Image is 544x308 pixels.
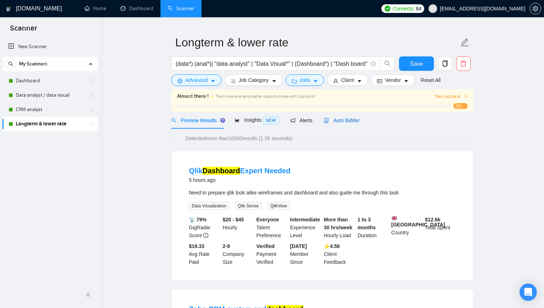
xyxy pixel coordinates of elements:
a: Data analyst / data visual [16,88,84,102]
span: Jobs [300,76,310,84]
a: CRM analyst [16,102,84,117]
b: Everyone [257,217,279,222]
span: My Scanners [19,57,47,71]
span: caret-down [313,78,318,84]
span: folder [292,78,297,84]
button: folderJobscaret-down [286,74,325,86]
span: double-left [86,291,93,298]
span: Save [410,59,423,68]
img: 🇬🇧 [392,216,397,221]
b: $19.33 [189,243,204,249]
div: 5 hours ago [189,176,290,184]
span: setting [530,6,541,12]
a: New Scanner [8,40,92,54]
span: search [171,118,176,123]
b: Intermediate [290,217,320,222]
div: Hourly Load [322,216,356,239]
span: Scanner [4,23,43,38]
span: Detected more than 10000 results (1.35 seconds) [181,134,297,142]
span: caret-down [272,78,277,84]
button: userClientcaret-down [327,74,368,86]
span: Connects: [393,5,414,13]
span: 84 [416,5,421,13]
b: 1 to 3 months [358,217,376,230]
span: caret-down [404,78,409,84]
button: Save [399,56,434,71]
span: delete [457,60,470,67]
li: My Scanners [3,57,98,131]
a: QlikDashboardExpert Needed [189,167,290,175]
span: idcard [377,78,382,84]
a: dashboardDashboard [121,5,153,12]
span: info-circle [203,233,208,238]
input: Search Freelance Jobs... [176,59,368,68]
div: Client Feedback [322,242,356,266]
div: Experience Level [289,216,322,239]
b: [DATE] [290,243,307,249]
a: homeHome [85,5,106,12]
span: holder [89,92,94,98]
button: delete [456,56,471,71]
div: Need to prepare qlik look alike wireframes and dashboard and also guide me through this task [189,189,456,197]
div: Country [390,216,424,239]
div: Hourly [221,216,255,239]
span: right [463,94,468,98]
span: Train now and land better opportunities with Laziza AI ! [216,94,316,99]
img: upwork-logo.png [385,6,390,12]
div: Talent Preference [255,216,289,239]
span: edit [460,38,470,47]
div: GigRadar Score [187,216,221,239]
span: Qlik Sense [235,202,262,210]
span: Client [341,76,354,84]
a: Reset All [421,76,440,84]
span: search [381,60,394,67]
span: Advanced [185,76,208,84]
span: caret-down [357,78,362,84]
span: Data Visualization [189,202,229,210]
span: 0% [453,103,468,109]
button: settingAdvancedcaret-down [171,74,222,86]
span: copy [438,60,452,67]
div: Payment Verified [255,242,289,266]
div: Open Intercom Messenger [520,284,537,301]
span: area-chart [235,118,240,123]
span: search [5,61,16,66]
div: Tooltip anchor [219,117,226,124]
span: caret-down [210,78,216,84]
b: $20 - $45 [223,217,244,222]
div: Total Spent [423,216,457,239]
span: robot [324,118,329,123]
span: notification [290,118,295,123]
span: info-circle [371,61,376,66]
mark: Dashboard [203,167,240,175]
button: search [5,58,17,70]
span: holder [89,121,94,127]
button: setting [530,3,541,14]
span: QlikView [267,202,290,210]
button: barsJob Categorycaret-down [225,74,282,86]
b: [GEOGRAPHIC_DATA] [391,216,445,227]
a: setting [530,6,541,12]
li: New Scanner [3,40,98,54]
span: Insights [235,117,278,123]
button: Train Laziza AI [435,93,468,100]
b: More than 30 hrs/week [324,217,352,230]
span: holder [89,78,94,84]
b: Verified [257,243,275,249]
span: Job Category [239,76,268,84]
a: Longterm & lower rate [16,117,84,131]
input: Scanner name... [175,33,459,51]
span: holder [89,107,94,112]
div: Member Since [289,242,322,266]
div: Avg Rate Paid [187,242,221,266]
span: setting [177,78,182,84]
b: $ 12.6k [425,217,440,222]
span: user [430,6,435,11]
button: idcardVendorcaret-down [371,74,415,86]
div: Duration [356,216,390,239]
span: Preview Results [171,118,223,123]
button: search [380,56,395,71]
b: 2-9 [223,243,230,249]
b: 📡 79% [189,217,207,222]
